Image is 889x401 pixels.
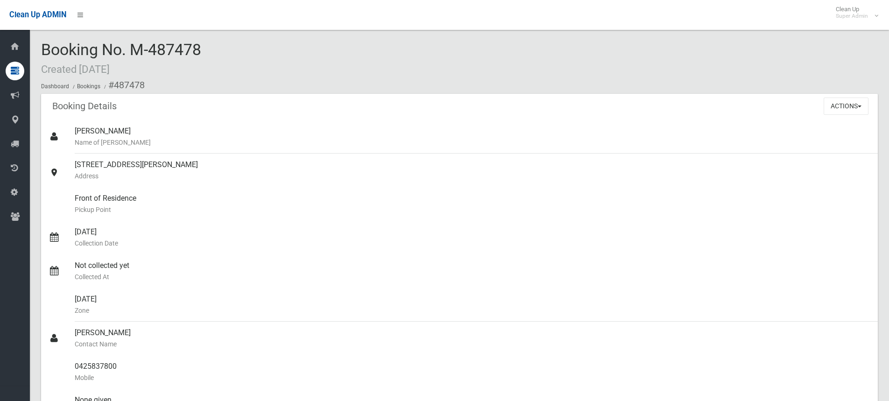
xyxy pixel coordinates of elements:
[75,204,870,215] small: Pickup Point
[75,187,870,221] div: Front of Residence
[41,40,201,77] span: Booking No. M-487478
[75,355,870,389] div: 0425837800
[75,322,870,355] div: [PERSON_NAME]
[75,305,870,316] small: Zone
[75,372,870,383] small: Mobile
[831,6,877,20] span: Clean Up
[41,83,69,90] a: Dashboard
[75,170,870,182] small: Address
[75,288,870,322] div: [DATE]
[75,120,870,154] div: [PERSON_NAME]
[102,77,145,94] li: #487478
[75,338,870,350] small: Contact Name
[41,63,110,75] small: Created [DATE]
[75,271,870,282] small: Collected At
[9,10,66,19] span: Clean Up ADMIN
[75,137,870,148] small: Name of [PERSON_NAME]
[75,254,870,288] div: Not collected yet
[836,13,868,20] small: Super Admin
[75,238,870,249] small: Collection Date
[41,97,128,115] header: Booking Details
[75,221,870,254] div: [DATE]
[75,154,870,187] div: [STREET_ADDRESS][PERSON_NAME]
[824,98,868,115] button: Actions
[77,83,100,90] a: Bookings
